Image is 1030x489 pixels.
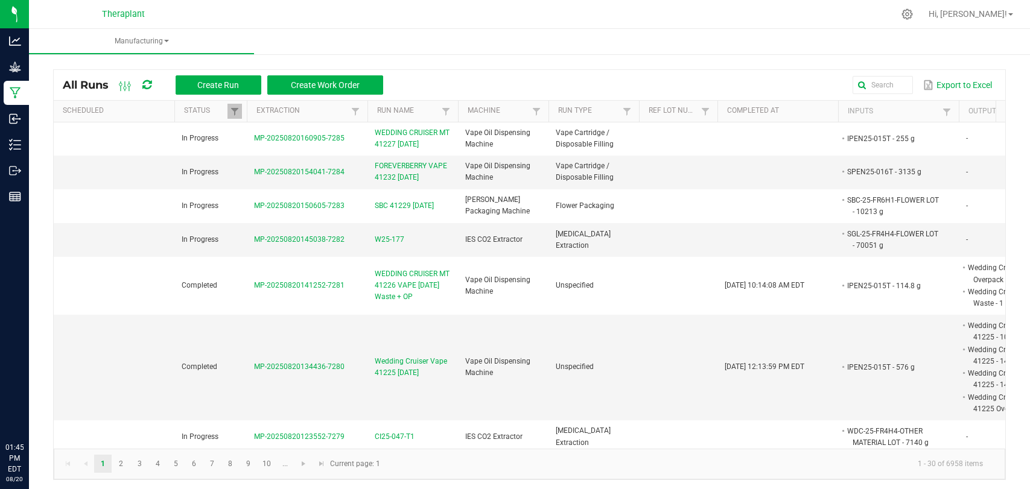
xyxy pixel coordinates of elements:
span: Go to the last page [317,459,326,468]
kendo-pager-info: 1 - 30 of 6958 items [387,454,993,474]
li: WDC-25-FR4H4-OTHER MATERIAL LOT - 7140 g [845,425,941,449]
a: ScheduledSortable [63,106,170,116]
a: Go to the last page [313,455,330,473]
span: W25-177 [375,234,404,245]
span: SBC 41229 [DATE] [375,200,434,212]
span: Theraplant [102,9,145,19]
a: Page 5 [167,455,185,473]
a: Go to the next page [295,455,313,473]
kendo-pager: Current page: 1 [54,449,1005,479]
iframe: Resource center [12,393,48,429]
span: Wedding Cruiser Vape 41225 [DATE] [375,356,451,379]
span: [PERSON_NAME] Packaging Machine [465,195,530,215]
span: In Progress [182,432,218,441]
span: Vape Oil Dispensing Machine [465,128,530,148]
span: In Progress [182,235,218,244]
a: ExtractionSortable [256,106,348,116]
a: Page 11 [276,455,294,473]
a: Page 8 [221,455,239,473]
span: Unspecified [556,362,594,371]
span: Manufacturing [29,36,254,46]
span: Flower Packaging [556,201,614,210]
li: SGL-25-FR4H4-FLOWER LOT - 70051 g [845,228,941,251]
a: Manufacturing [29,29,254,54]
a: Page 10 [258,455,276,473]
a: Page 4 [149,455,167,473]
a: Filter [529,104,544,119]
button: Create Run [176,75,261,95]
span: MP-20250820145038-7282 [254,235,345,244]
span: Vape Cartridge / Disposable Filling [556,162,614,181]
span: MP-20250820134436-7280 [254,362,345,371]
inline-svg: Outbound [9,165,21,177]
a: Page 2 [112,455,130,473]
a: Filter [439,104,453,119]
p: 08/20 [5,475,24,484]
span: [DATE] 12:13:59 PM EDT [725,362,804,371]
span: FOREVERBERRY VAPE 41232 [DATE] [375,160,451,183]
span: CI25-047-T1 [375,431,415,443]
span: Vape Cartridge / Disposable Filling [556,128,614,148]
a: Filter [620,104,634,119]
a: Page 9 [240,455,257,473]
span: MP-20250820154041-7284 [254,168,345,176]
li: SBC-25-FR6H1-FLOWER LOT - 10213 g [845,194,941,218]
span: In Progress [182,168,218,176]
inline-svg: Grow [9,61,21,73]
span: IES CO2 Extractor [465,235,523,244]
a: MachineSortable [468,106,529,116]
div: Manage settings [900,8,915,20]
span: In Progress [182,134,218,142]
inline-svg: Manufacturing [9,87,21,99]
a: Filter [939,104,954,119]
li: SPEN25-016T - 3135 g [845,166,941,178]
li: IPEN25-015T - 114.8 g [845,280,941,292]
span: MP-20250820160905-7285 [254,134,345,142]
a: Filter [227,104,242,119]
input: Search [853,76,913,94]
span: WEDDING CRUISER MT 41227 [DATE] [375,127,451,150]
span: Unspecified [556,281,594,289]
inline-svg: Reports [9,191,21,203]
p: 01:45 PM EDT [5,442,24,475]
a: Page 1 [94,455,112,473]
a: Page 6 [185,455,203,473]
span: In Progress [182,201,218,210]
inline-svg: Inventory [9,139,21,151]
span: MP-20250820150605-7283 [254,201,345,210]
th: Inputs [838,101,959,122]
a: Run TypeSortable [558,106,619,116]
button: Export to Excel [920,75,995,95]
span: Create Work Order [291,80,360,90]
span: [DATE] 10:14:08 AM EDT [725,281,804,289]
li: IPEN25-015T - 576 g [845,361,941,373]
span: Hi, [PERSON_NAME]! [929,9,1007,19]
span: IES CO2 Extractor [465,432,523,441]
span: Vape Oil Dispensing Machine [465,276,530,295]
button: Create Work Order [267,75,383,95]
span: Vape Oil Dispensing Machine [465,162,530,181]
a: Page 3 [131,455,148,473]
a: Filter [698,104,713,119]
a: StatusSortable [184,106,227,116]
span: Go to the next page [299,459,308,468]
a: Filter [348,104,363,119]
a: Run NameSortable [377,106,438,116]
a: Page 7 [203,455,221,473]
span: Completed [182,281,217,289]
span: Vape Oil Dispensing Machine [465,357,530,377]
a: Completed AtSortable [727,106,833,116]
span: [MEDICAL_DATA] Extraction [556,426,611,446]
inline-svg: Analytics [9,35,21,47]
div: All Runs [63,75,392,95]
span: MP-20250820123552-7279 [254,432,345,441]
span: Create Run [197,80,239,90]
span: [MEDICAL_DATA] Extraction [556,230,611,250]
span: MP-20250820141252-7281 [254,281,345,289]
li: IPEN25-015T - 255 g [845,133,941,145]
span: Completed [182,362,217,371]
span: WEDDING CRUISER MT 41226 VAPE [DATE] Waste + OP [375,268,451,303]
inline-svg: Inbound [9,113,21,125]
a: Ref Lot NumberSortable [649,106,698,116]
